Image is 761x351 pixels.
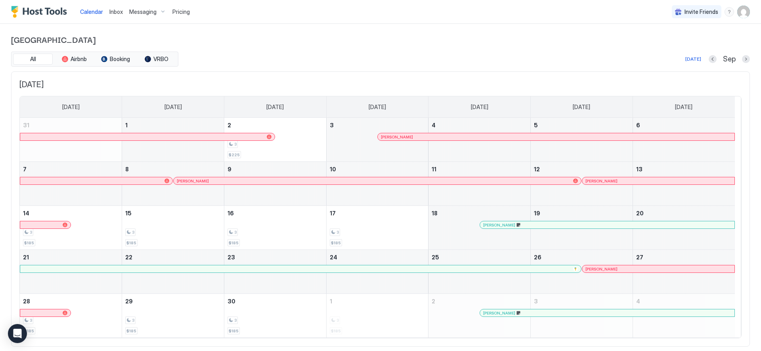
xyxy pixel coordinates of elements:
span: $185 [331,240,341,246]
td: October 2, 2025 [428,294,531,338]
span: [GEOGRAPHIC_DATA] [11,33,750,45]
span: 19 [534,210,540,217]
span: 8 [125,166,129,173]
td: October 1, 2025 [326,294,428,338]
a: September 25, 2025 [428,250,530,265]
span: 28 [23,298,30,305]
td: September 10, 2025 [326,162,428,206]
a: October 2, 2025 [428,294,530,309]
button: Next month [742,55,750,63]
button: [DATE] [684,54,702,64]
button: VRBO [137,54,176,65]
a: September 4, 2025 [428,118,530,132]
span: 12 [534,166,540,173]
span: 2 [228,122,231,129]
td: September 14, 2025 [20,206,122,250]
a: September 3, 2025 [327,118,428,132]
td: September 29, 2025 [122,294,224,338]
a: September 11, 2025 [428,162,530,176]
span: [PERSON_NAME] [585,178,618,184]
span: 13 [636,166,642,173]
a: September 6, 2025 [633,118,735,132]
span: 6 [636,122,640,129]
a: September 28, 2025 [20,294,122,309]
span: [DATE] [675,104,692,111]
span: $185 [24,328,34,334]
span: 4 [432,122,436,129]
a: September 7, 2025 [20,162,122,176]
span: 17 [330,210,336,217]
span: All [30,56,36,63]
span: 3 [337,230,339,235]
span: 3 [534,298,538,305]
td: September 12, 2025 [531,162,633,206]
span: 25 [432,254,439,261]
span: 3 [234,230,237,235]
span: [DATE] [19,80,742,90]
span: 7 [23,166,27,173]
td: September 1, 2025 [122,118,224,162]
span: [PERSON_NAME] [483,222,515,228]
span: 10 [330,166,336,173]
span: 3 [132,230,134,235]
div: Host Tools Logo [11,6,71,18]
td: October 3, 2025 [531,294,633,338]
span: 24 [330,254,337,261]
a: August 31, 2025 [20,118,122,132]
a: September 2, 2025 [224,118,326,132]
td: September 2, 2025 [224,118,326,162]
td: September 21, 2025 [20,250,122,294]
a: October 1, 2025 [327,294,428,309]
a: September 30, 2025 [224,294,326,309]
div: Open Intercom Messenger [8,324,27,343]
a: September 27, 2025 [633,250,735,265]
span: [DATE] [471,104,488,111]
div: [PERSON_NAME] [483,222,731,228]
span: $225 [229,152,240,157]
div: [DATE] [685,56,701,63]
span: 26 [534,254,541,261]
a: September 9, 2025 [224,162,326,176]
span: 3 [30,230,32,235]
span: 30 [228,298,235,305]
td: September 22, 2025 [122,250,224,294]
a: September 5, 2025 [531,118,633,132]
span: 11 [432,166,436,173]
td: September 6, 2025 [633,118,735,162]
span: 3 [234,318,237,323]
span: [DATE] [266,104,284,111]
a: September 12, 2025 [531,162,633,176]
span: Booking [110,56,130,63]
span: 22 [125,254,132,261]
a: October 3, 2025 [531,294,633,309]
td: September 4, 2025 [428,118,531,162]
td: September 28, 2025 [20,294,122,338]
span: 21 [23,254,29,261]
td: September 24, 2025 [326,250,428,294]
td: September 25, 2025 [428,250,531,294]
span: 29 [125,298,133,305]
a: Inbox [109,8,123,16]
span: 31 [23,122,29,129]
span: 3 [132,318,134,323]
td: September 15, 2025 [122,206,224,250]
span: 27 [636,254,643,261]
span: VRBO [153,56,168,63]
span: 2 [432,298,435,305]
a: September 29, 2025 [122,294,224,309]
td: September 26, 2025 [531,250,633,294]
td: September 16, 2025 [224,206,326,250]
span: $185 [126,328,136,334]
span: [PERSON_NAME] [585,267,618,272]
a: September 13, 2025 [633,162,735,176]
td: September 17, 2025 [326,206,428,250]
span: Pricing [172,8,190,15]
a: September 21, 2025 [20,250,122,265]
span: Calendar [80,8,103,15]
a: September 15, 2025 [122,206,224,221]
a: September 19, 2025 [531,206,633,221]
a: September 16, 2025 [224,206,326,221]
td: September 3, 2025 [326,118,428,162]
td: September 23, 2025 [224,250,326,294]
span: Airbnb [71,56,87,63]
